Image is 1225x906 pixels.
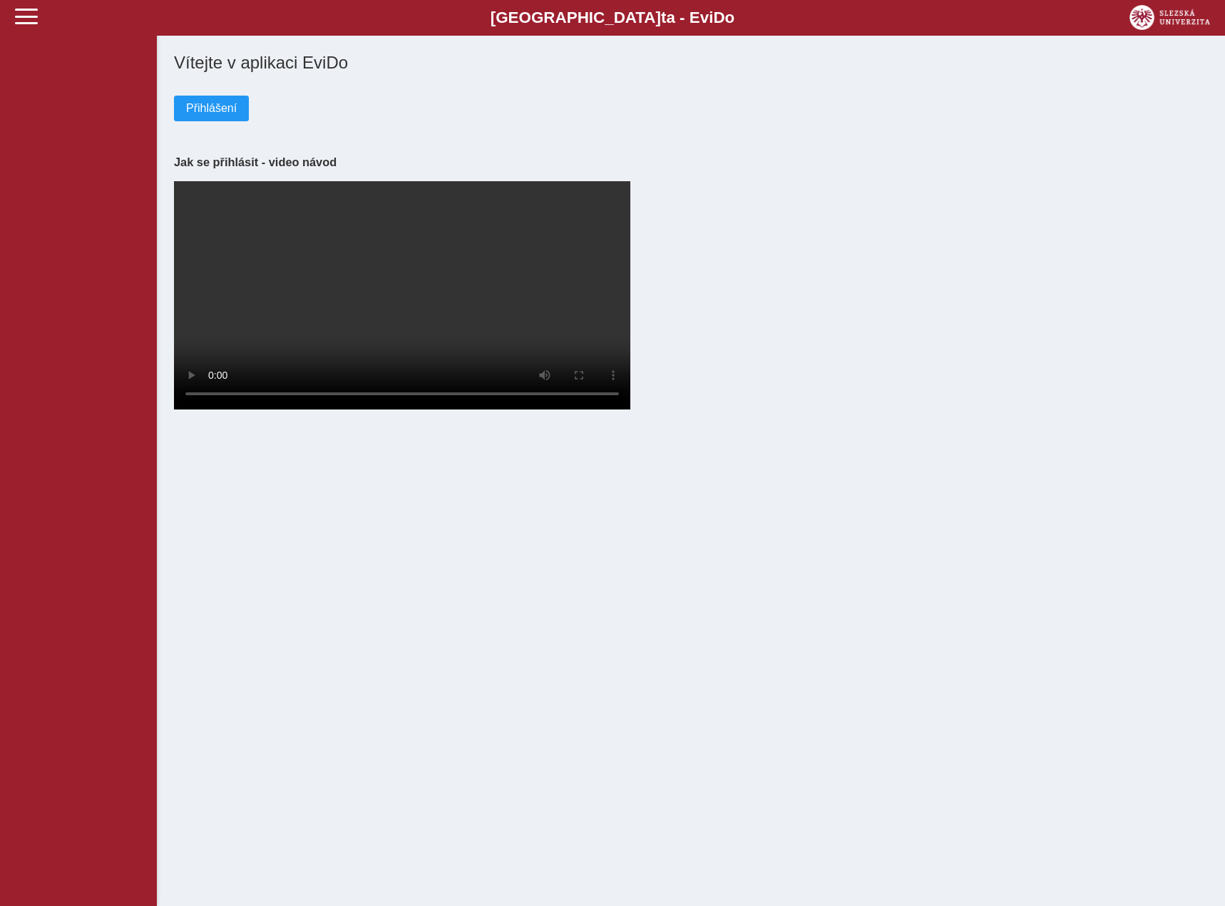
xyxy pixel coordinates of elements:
[174,181,630,409] video: Your browser does not support the video tag.
[725,9,735,26] span: o
[174,156,1208,169] h3: Jak se přihlásit - video návod
[661,9,666,26] span: t
[174,96,249,121] button: Přihlášení
[43,9,1182,27] b: [GEOGRAPHIC_DATA] a - Evi
[713,9,724,26] span: D
[1129,5,1210,30] img: logo_web_su.png
[186,102,237,115] span: Přihlášení
[174,53,1208,73] h1: Vítejte v aplikaci EviDo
